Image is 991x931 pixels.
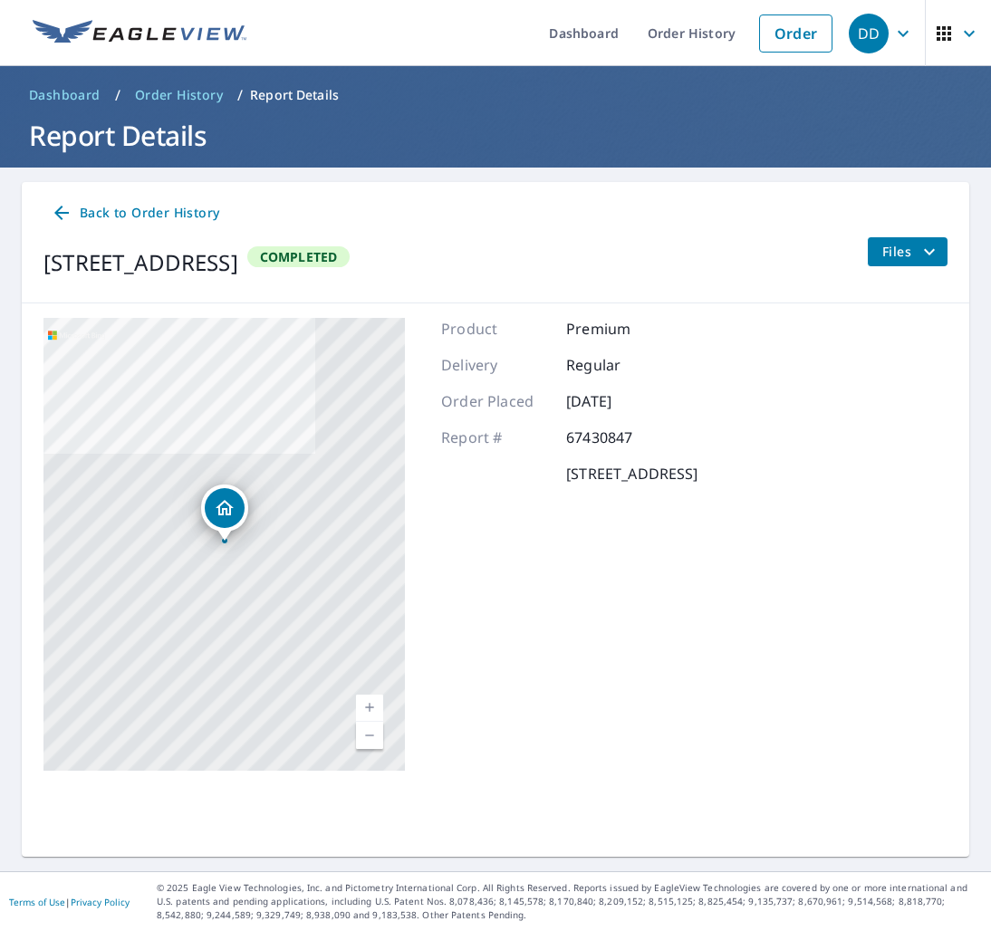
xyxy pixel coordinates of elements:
p: Premium [566,318,675,340]
p: Delivery [441,354,550,376]
span: Files [882,241,940,263]
a: Order [759,14,832,53]
span: Completed [249,248,349,265]
p: © 2025 Eagle View Technologies, Inc. and Pictometry International Corp. All Rights Reserved. Repo... [157,881,982,922]
a: Dashboard [22,81,108,110]
p: | [9,897,130,907]
button: filesDropdownBtn-67430847 [867,237,948,266]
span: Back to Order History [51,202,219,225]
p: [STREET_ADDRESS] [566,463,698,485]
a: Privacy Policy [71,896,130,908]
span: Order History [135,86,223,104]
a: Current Level 17, Zoom In [356,695,383,722]
p: Report Details [250,86,339,104]
a: Terms of Use [9,896,65,908]
a: Current Level 17, Zoom Out [356,722,383,749]
p: Regular [566,354,675,376]
div: [STREET_ADDRESS] [43,246,238,279]
li: / [115,84,120,106]
nav: breadcrumb [22,81,969,110]
p: 67430847 [566,427,675,448]
p: [DATE] [566,390,675,412]
img: EV Logo [33,20,246,47]
span: Dashboard [29,86,101,104]
p: Product [441,318,550,340]
div: DD [849,14,889,53]
div: Dropped pin, building 1, Residential property, 1947 Pulaski Hwy Bear, DE 19701 [201,485,248,541]
p: Report # [441,427,550,448]
p: Order Placed [441,390,550,412]
li: / [237,84,243,106]
h1: Report Details [22,117,969,154]
a: Back to Order History [43,197,226,230]
a: Order History [128,81,230,110]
